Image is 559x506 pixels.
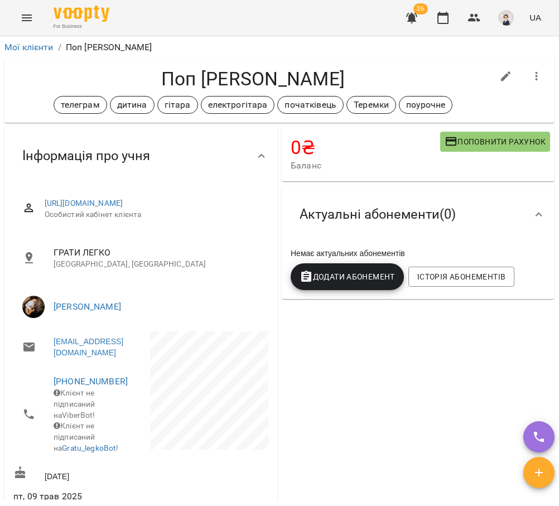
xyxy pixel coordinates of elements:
[22,147,150,165] span: Інформація про учня
[110,96,155,114] div: дитина
[288,245,548,261] div: Немає актуальних абонементів
[157,96,198,114] div: гітара
[201,96,275,114] div: електрогітара
[45,199,123,208] a: [URL][DOMAIN_NAME]
[408,267,514,287] button: Історія абонементів
[13,4,40,31] button: Menu
[4,127,277,185] div: Інформація про учня
[54,246,259,259] span: ГРАТИ ЛЕГКО
[22,296,45,318] img: Даниїл КАЛАШНИК
[285,98,336,112] p: початківець
[406,98,445,112] p: поурочне
[61,98,100,112] p: телеграм
[4,42,54,52] a: Мої клієнти
[54,96,107,114] div: телеграм
[54,23,109,30] span: For Business
[277,96,344,114] div: початківець
[417,270,505,283] span: Історія абонементів
[445,135,546,148] span: Поповнити рахунок
[62,444,116,452] a: Gratu_legkoBot
[54,376,128,387] a: [PHONE_NUMBER]
[529,12,541,23] span: UA
[4,41,555,54] nav: breadcrumb
[525,7,546,28] button: UA
[346,96,396,114] div: Теремки
[54,336,130,358] a: [EMAIL_ADDRESS][DOMAIN_NAME]
[54,301,121,312] a: [PERSON_NAME]
[291,136,440,159] h4: 0 ₴
[498,10,514,26] img: aa85c507d3ef63538953964a1cec316d.png
[291,263,404,290] button: Додати Абонемент
[54,421,119,452] span: Клієнт не підписаний на !
[54,6,109,22] img: Voopty Logo
[282,186,555,243] div: Актуальні абонементи(0)
[300,206,456,223] span: Актуальні абонементи ( 0 )
[54,259,259,270] p: [GEOGRAPHIC_DATA], [GEOGRAPHIC_DATA]
[165,98,191,112] p: гітара
[208,98,268,112] p: електрогітара
[13,490,139,503] span: пт, 09 трав 2025
[399,96,452,114] div: поурочне
[413,3,428,15] span: 26
[117,98,147,112] p: дитина
[11,464,141,484] div: [DATE]
[300,270,395,283] span: Додати Абонемент
[45,209,259,220] span: Особистий кабінет клієнта
[13,68,493,90] h4: Поп [PERSON_NAME]
[66,41,152,54] p: Поп [PERSON_NAME]
[58,41,61,54] li: /
[54,388,95,419] span: Клієнт не підписаний на ViberBot!
[291,159,440,172] span: Баланс
[354,98,389,112] p: Теремки
[440,132,550,152] button: Поповнити рахунок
